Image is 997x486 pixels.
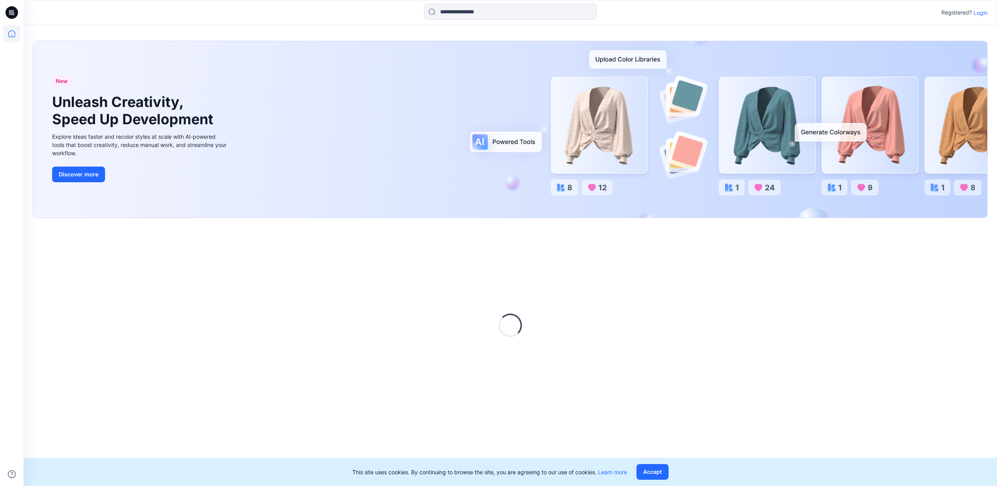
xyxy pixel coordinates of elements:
[941,8,972,17] p: Registered?
[52,167,105,182] button: Discover more
[352,468,627,476] p: This site uses cookies. By continuing to browse the site, you are agreeing to our use of cookies.
[52,94,217,127] h1: Unleash Creativity, Speed Up Development
[56,76,68,86] span: New
[636,464,669,480] button: Accept
[973,9,988,17] p: Login
[52,132,228,157] div: Explore ideas faster and recolor styles at scale with AI-powered tools that boost creativity, red...
[52,167,228,182] a: Discover more
[598,469,627,475] a: Learn more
